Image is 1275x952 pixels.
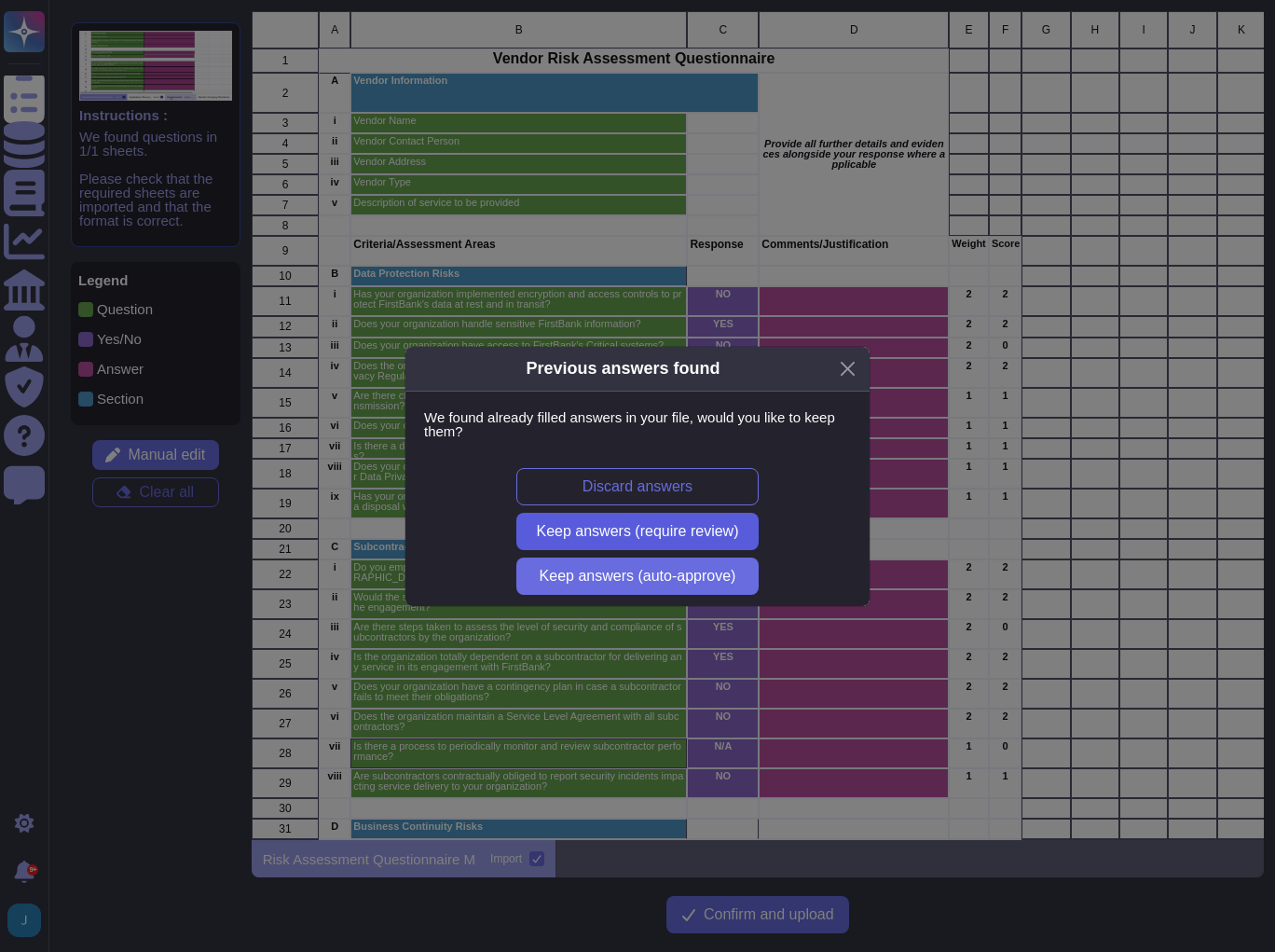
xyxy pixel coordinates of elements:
[583,479,692,494] span: Discard answers
[516,468,759,505] button: Discard answers
[516,558,759,595] button: Keep answers (auto-approve)
[405,392,870,457] div: We found already filled answers in your file, would you like to keep them?
[516,513,759,550] button: Keep answers (require review)
[526,356,720,381] div: Previous answers found
[833,354,862,383] button: Close
[537,524,739,539] span: Keep answers (require review)
[540,569,736,584] span: Keep answers (auto-approve)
